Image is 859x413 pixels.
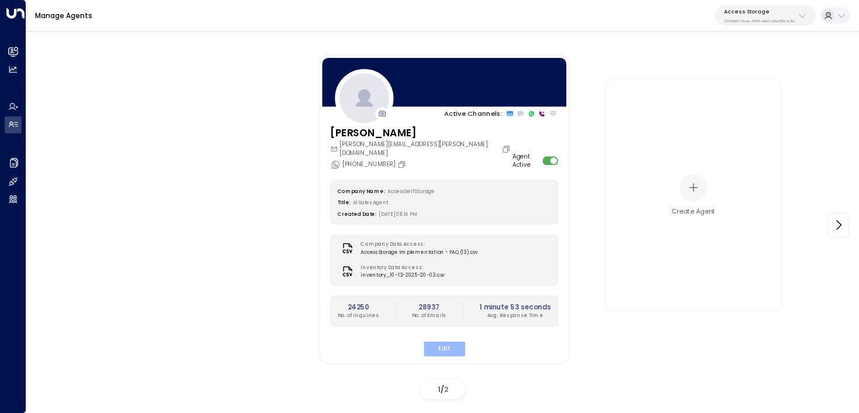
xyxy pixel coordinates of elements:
div: [PERSON_NAME][EMAIL_ADDRESS][PERSON_NAME][DOMAIN_NAME] [330,140,512,157]
h2: 1 minute 53 seconds [479,302,551,312]
span: Access Self Storage [387,188,434,194]
span: AI Sales Agent [352,199,388,205]
p: Access Storage [724,8,795,15]
a: Manage Agents [35,11,92,20]
span: Access Storage Implementation - FAQ (13).csv [361,248,477,256]
p: Avg. Response Time [479,312,551,319]
p: Active Channels: [444,108,502,118]
label: Title: [337,199,350,205]
h2: 24250 [337,302,379,312]
label: Company Data Access: [361,240,473,248]
button: Copy [397,160,408,168]
span: 1 [438,384,441,394]
p: No. of Emails [411,312,446,319]
span: inventory_10-13-2025-20-03.csv [361,271,445,279]
div: / [421,380,465,399]
div: Create Agent [671,207,715,216]
button: Edit [423,341,465,356]
p: 17248963-7bae-4f68-a6e0-04e589c1c15e [724,19,795,23]
div: [PHONE_NUMBER] [330,160,408,170]
label: Agent Active [512,152,539,170]
span: 2 [444,384,448,394]
p: No. of Inquiries [337,312,379,319]
button: Copy [501,144,512,153]
h3: [PERSON_NAME] [330,125,512,140]
h2: 28937 [411,302,446,312]
button: Access Storage17248963-7bae-4f68-a6e0-04e589c1c15e [715,5,816,26]
label: Created Date: [337,211,376,217]
label: Company Name: [337,188,385,194]
label: Inventory Data Access: [361,264,441,271]
span: [DATE] 08:14 PM [379,211,417,217]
